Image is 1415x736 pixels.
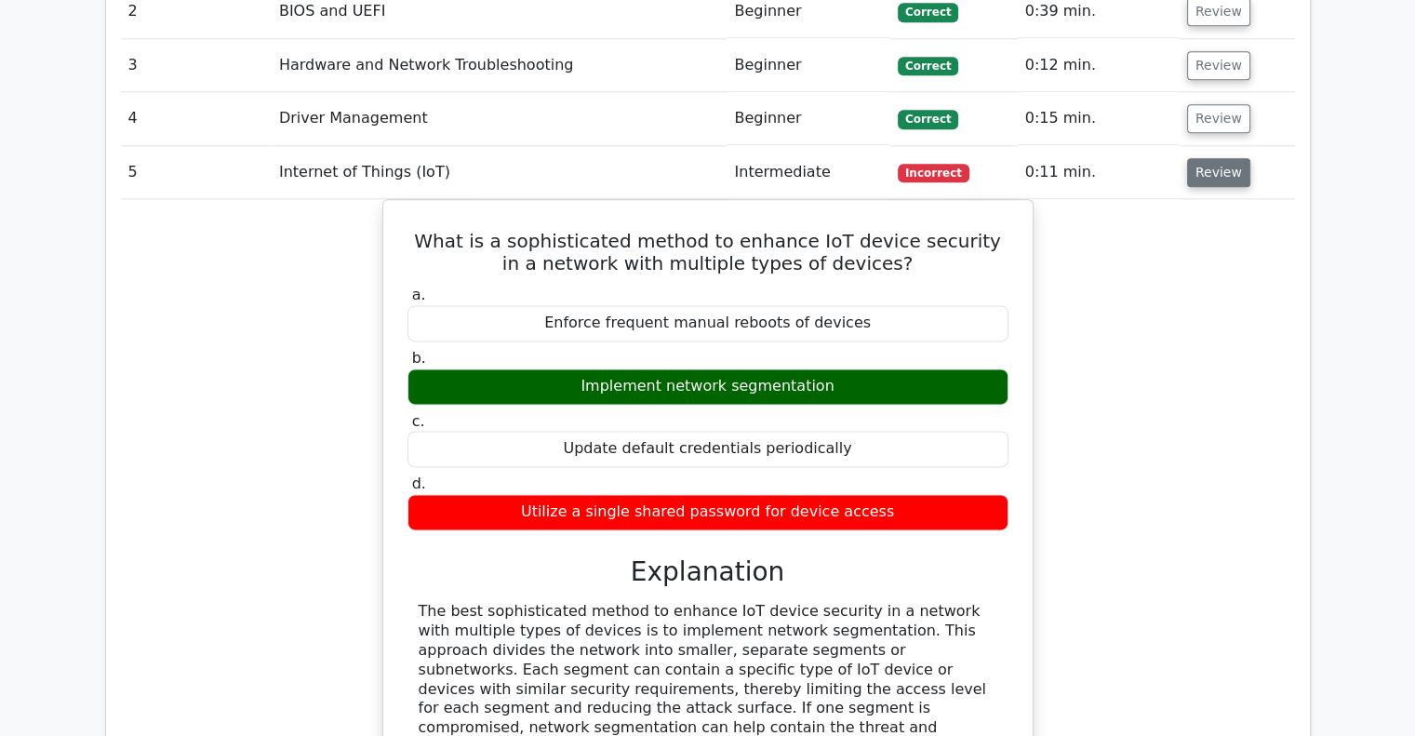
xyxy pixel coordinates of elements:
td: 4 [121,92,272,145]
span: b. [412,349,426,367]
button: Review [1187,158,1250,187]
span: Incorrect [898,164,969,182]
td: 5 [121,146,272,199]
button: Review [1187,104,1250,133]
span: c. [412,412,425,430]
span: Correct [898,57,958,75]
div: Enforce frequent manual reboots of devices [407,305,1008,341]
div: Implement network segmentation [407,368,1008,405]
span: a. [412,286,426,303]
h3: Explanation [419,556,997,588]
span: Correct [898,3,958,21]
td: Hardware and Network Troubleshooting [272,39,728,92]
td: Beginner [727,92,890,145]
td: Intermediate [727,146,890,199]
td: Beginner [727,39,890,92]
td: 3 [121,39,272,92]
td: Internet of Things (IoT) [272,146,728,199]
div: Utilize a single shared password for device access [407,494,1008,530]
td: 0:15 min. [1018,92,1180,145]
h5: What is a sophisticated method to enhance IoT device security in a network with multiple types of... [406,230,1010,274]
span: Correct [898,110,958,128]
td: Driver Management [272,92,728,145]
div: Update default credentials periodically [407,431,1008,467]
span: d. [412,475,426,492]
button: Review [1187,51,1250,80]
td: 0:12 min. [1018,39,1180,92]
td: 0:11 min. [1018,146,1180,199]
